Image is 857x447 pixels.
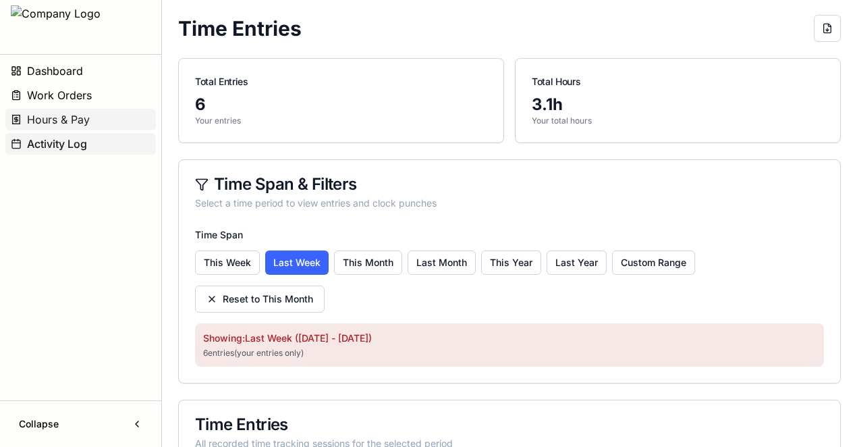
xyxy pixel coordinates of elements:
div: Time Entries [195,417,824,433]
span: Collapse [19,417,59,431]
button: This Week [195,251,260,275]
img: Company Logo [11,5,101,49]
label: Time Span [195,229,243,240]
button: Dashboard [5,60,156,82]
button: Last Month [408,251,476,275]
p: Showing: Last Week ([DATE] - [DATE]) [203,332,816,345]
span: Dashboard [27,63,83,79]
button: Last Week [265,251,329,275]
div: Time Span & Filters [195,176,824,192]
p: Your entries [195,115,487,126]
div: Select a time period to view entries and clock punches [195,196,824,210]
button: Custom Range [612,251,695,275]
button: Last Year [547,251,607,275]
span: Hours & Pay [27,111,90,128]
button: Reset to This Month [195,286,325,313]
button: Export CSV [814,15,841,42]
button: This Year [481,251,541,275]
button: Work Orders [5,84,156,106]
button: Activity Log [5,133,156,155]
div: 3.1 h [532,94,824,115]
div: Total Hours [532,75,824,88]
p: 6 entries (your entries only) [203,348,816,359]
p: Your total hours [532,115,824,126]
span: Work Orders [27,87,92,103]
button: This Month [334,251,402,275]
div: Total Entries [195,75,487,88]
button: Collapse [11,412,150,436]
div: 6 [195,94,487,115]
h1: Time Entries [178,16,302,41]
span: Activity Log [27,136,87,152]
button: Hours & Pay [5,109,156,130]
